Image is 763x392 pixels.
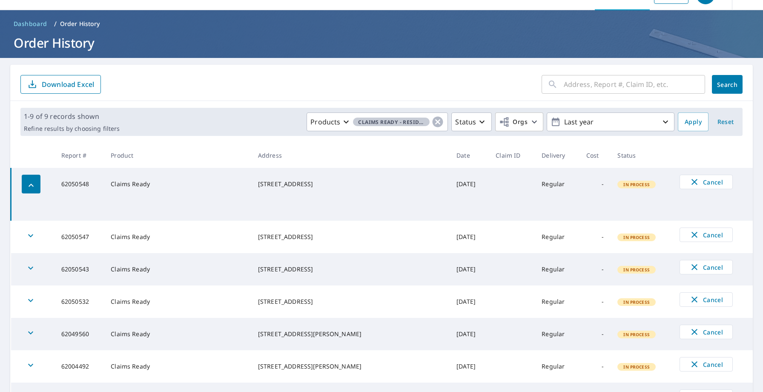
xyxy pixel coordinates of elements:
td: - [579,285,611,318]
span: In Process [618,234,655,240]
button: Cancel [680,228,733,242]
span: Cancel [688,327,724,337]
td: [DATE] [450,168,489,200]
input: Address, Report #, Claim ID, etc. [564,72,705,96]
button: Reset [712,112,739,131]
p: Products [310,117,340,127]
button: Last year [547,112,674,131]
td: [DATE] [450,285,489,318]
nav: breadcrumb [10,17,753,31]
button: Cancel [680,292,733,307]
td: Claims Ready [104,318,251,350]
td: [DATE] [450,221,489,253]
h1: Order History [10,34,753,52]
td: 62050548 [54,168,104,200]
td: 62050532 [54,285,104,318]
span: Search [719,81,736,89]
span: Cancel [688,359,724,369]
button: Status [451,112,492,131]
th: Report # [54,143,104,168]
td: Regular [535,318,579,350]
td: Claims Ready [104,350,251,383]
div: [STREET_ADDRESS] [258,265,443,274]
span: In Process [618,182,655,187]
td: - [579,350,611,383]
span: Orgs [499,117,528,127]
span: In Process [618,331,655,337]
span: Apply [685,117,702,127]
td: Claims Ready [104,253,251,285]
button: ProductsClaims Ready - Residential [307,112,448,131]
th: Product [104,143,251,168]
span: Cancel [688,262,724,272]
span: Dashboard [14,20,47,28]
td: [DATE] [450,253,489,285]
div: [STREET_ADDRESS][PERSON_NAME] [258,362,443,371]
td: Regular [535,253,579,285]
th: Delivery [535,143,579,168]
span: In Process [618,364,655,370]
p: Download Excel [42,80,94,89]
td: - [579,168,611,200]
th: Cost [579,143,611,168]
span: Claims Ready - Residential [353,118,430,127]
td: [DATE] [450,318,489,350]
th: Claim ID [489,143,535,168]
button: Cancel [680,175,733,189]
th: Status [611,143,673,168]
li: / [54,19,57,29]
span: Reset [715,117,736,127]
div: [STREET_ADDRESS] [258,233,443,241]
div: [STREET_ADDRESS] [258,297,443,306]
td: 62050547 [54,221,104,253]
button: Cancel [680,325,733,339]
span: In Process [618,267,655,273]
td: - [579,253,611,285]
button: Apply [678,112,708,131]
span: Cancel [688,177,724,187]
p: Refine results by choosing filters [24,125,120,133]
button: Orgs [495,112,543,131]
td: 62004492 [54,350,104,383]
td: Claims Ready [104,168,251,200]
td: Regular [535,168,579,200]
p: Status [455,117,476,127]
td: Claims Ready [104,221,251,253]
td: Claims Ready [104,285,251,318]
th: Address [251,143,450,168]
span: Cancel [688,230,724,240]
div: [STREET_ADDRESS] [258,180,443,188]
p: Order History [60,20,100,28]
td: [DATE] [450,350,489,383]
button: Download Excel [20,75,101,94]
td: - [579,318,611,350]
td: Regular [535,285,579,318]
span: In Process [618,299,655,305]
td: Regular [535,221,579,253]
td: 62050543 [54,253,104,285]
p: Last year [561,115,660,130]
th: Date [450,143,489,168]
td: Regular [535,350,579,383]
a: Dashboard [10,17,51,31]
td: 62049560 [54,318,104,350]
button: Cancel [680,357,733,372]
button: Cancel [680,260,733,274]
div: [STREET_ADDRESS][PERSON_NAME] [258,330,443,338]
button: Search [712,75,743,94]
span: Cancel [688,294,724,305]
td: - [579,221,611,253]
p: 1-9 of 9 records shown [24,111,120,121]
